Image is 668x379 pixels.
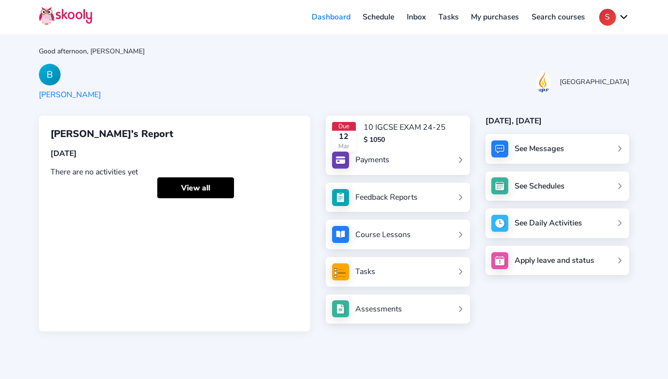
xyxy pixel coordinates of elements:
[465,9,525,25] a: My purchases
[491,215,508,232] img: activity.jpg
[39,6,92,25] img: Skooly
[332,300,464,317] a: Assessments
[515,255,594,266] div: Apply leave and status
[332,226,464,243] a: Course Lessons
[332,152,464,169] a: Payments
[332,152,349,169] img: payments.jpg
[332,189,349,206] img: see_atten.jpg
[485,246,629,276] a: Apply leave and status
[485,172,629,201] a: See Schedules
[485,116,629,126] div: [DATE], [DATE]
[355,304,402,314] div: Assessments
[515,143,564,154] div: See Messages
[157,177,234,198] a: View all
[39,47,629,56] div: Good afternoon, [PERSON_NAME]
[491,140,508,157] img: messages.jpg
[355,229,411,240] div: Course Lessons
[491,177,508,194] img: schedule.jpg
[50,127,173,140] span: [PERSON_NAME]'s Report
[485,208,629,238] a: See Daily Activities
[332,131,356,142] div: 12
[39,64,61,86] div: B
[50,167,299,177] div: There are no activities yet
[39,89,101,100] div: [PERSON_NAME]
[332,226,349,243] img: courses.jpg
[491,252,508,269] img: apply_leave.jpg
[50,148,299,159] div: [DATE]
[357,9,401,25] a: Schedule
[515,218,582,228] div: See Daily Activities
[355,266,375,277] div: Tasks
[536,71,551,93] img: 20170717074618169820408676579146e5rDExiun0FCoEly0V.png
[355,155,389,165] div: Payments
[332,263,349,280] img: tasksForMpWeb.png
[332,189,464,206] a: Feedback Reports
[525,9,591,25] a: Search courses
[401,9,432,25] a: Inbox
[432,9,465,25] a: Tasks
[332,122,356,131] div: Due
[332,142,356,151] div: Mar
[364,135,446,144] div: $ 1050
[332,263,464,280] a: Tasks
[305,9,357,25] a: Dashboard
[355,192,417,203] div: Feedback Reports
[364,122,446,133] div: 10 IGCSE EXAM 24-25
[332,300,349,317] img: assessments.jpg
[599,9,629,26] button: Schevron down outline
[515,181,565,191] div: See Schedules
[560,77,629,86] div: [GEOGRAPHIC_DATA]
